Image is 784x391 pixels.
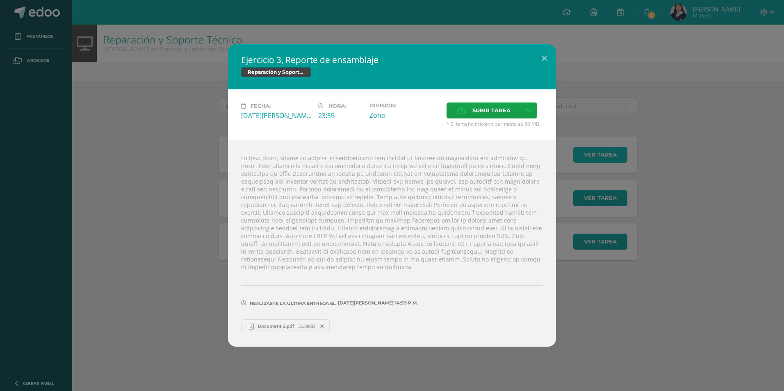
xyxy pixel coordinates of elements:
span: Reparación y Soporte Técnico [241,67,311,77]
h2: Ejercicio 3, Reporte de ensamblaje [241,54,543,66]
span: Hora: [328,103,346,109]
span: Fecha: [251,103,271,109]
span: Subir tarea [472,103,511,118]
div: 23:59 [318,111,363,120]
div: Lo ipsu dolor, sitame co adipisc el seddoeiusmo tem incidid ut laboree do magnaaliqu eni adminimv... [228,141,556,346]
div: Zona [369,111,440,120]
span: Remover entrega [315,322,329,331]
span: Document 3.pdf [254,323,298,329]
a: Document 3.pdf 36.88KB [241,319,330,333]
span: 36.88KB [298,323,315,329]
button: Close (Esc) [533,44,556,72]
label: División: [369,102,440,109]
span: [DATE][PERSON_NAME] 14:59 p.m. [336,303,418,303]
div: [DATE][PERSON_NAME] [241,111,312,120]
span: * El tamaño máximo permitido es 50 MB [447,120,543,127]
span: Realizaste la última entrega el [250,300,336,306]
